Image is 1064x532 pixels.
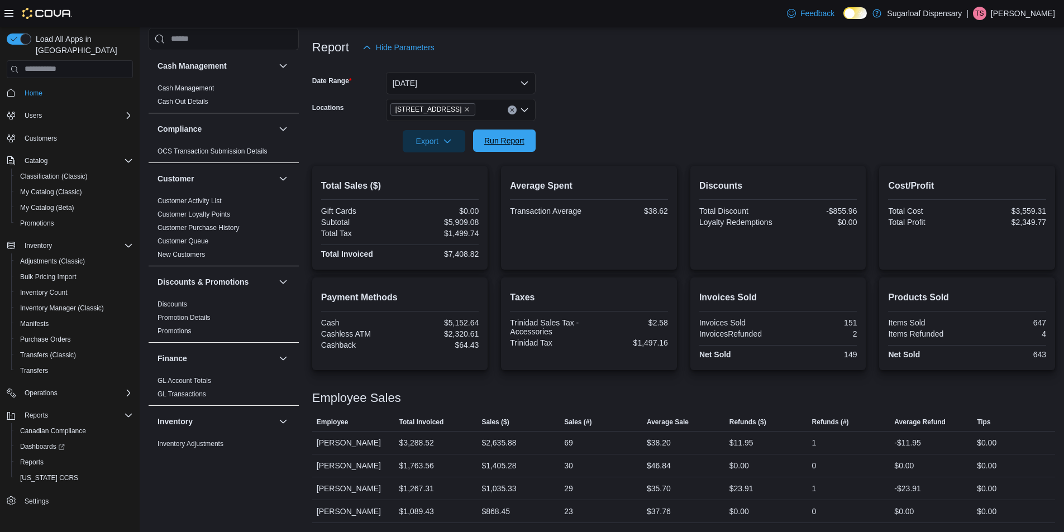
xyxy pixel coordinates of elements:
span: Average Refund [894,418,946,426]
label: Locations [312,103,344,112]
div: Cashless ATM [321,329,398,338]
button: Inventory [20,239,56,252]
span: Reports [20,409,133,422]
span: Canadian Compliance [16,424,133,438]
a: Bulk Pricing Import [16,270,81,284]
div: -$11.95 [894,436,920,449]
span: Export [409,130,459,152]
button: My Catalog (Beta) [11,200,137,215]
h2: Taxes [510,291,668,304]
span: Tips [977,418,990,426]
span: Inventory Manager (Classic) [16,301,133,315]
div: $64.43 [402,341,479,349]
div: $38.20 [647,436,671,449]
span: [STREET_ADDRESS] [395,104,462,115]
button: Users [20,109,46,122]
button: Hide Parameters [358,36,439,59]
div: $0.00 [729,459,749,472]
span: Dashboards [16,440,133,453]
div: 23 [564,505,573,518]
a: Dashboards [16,440,69,453]
div: $0.00 [729,505,749,518]
span: Reports [25,411,48,420]
div: Total Tax [321,229,398,238]
span: Hide Parameters [376,42,435,53]
span: Promotion Details [158,313,211,322]
span: Promotions [158,327,192,336]
span: Home [25,89,42,98]
span: My Catalog (Beta) [20,203,74,212]
div: Gift Cards [321,207,398,215]
a: OCS Transaction Submission Details [158,147,268,155]
span: My Catalog (Classic) [20,188,82,196]
div: Cashback [321,341,398,349]
div: 30 [564,459,573,472]
button: Export [403,130,465,152]
h2: Invoices Sold [699,291,857,304]
div: Customer [149,194,299,266]
a: [US_STATE] CCRS [16,471,83,485]
div: $1,763.56 [399,459,434,472]
div: Loyalty Redemptions [699,218,776,227]
button: Finance [276,352,290,365]
div: 0 [812,505,817,518]
div: $3,288.52 [399,436,434,449]
span: Users [20,109,133,122]
div: $2,320.61 [402,329,479,338]
div: [PERSON_NAME] [312,454,395,477]
div: $37.76 [647,505,671,518]
h2: Cost/Profit [888,179,1046,193]
a: Inventory Count [16,286,72,299]
span: Bulk Pricing Import [16,270,133,284]
div: $0.00 [977,459,996,472]
div: Discounts & Promotions [149,298,299,342]
span: Run Report [484,135,524,146]
button: Customer [276,172,290,185]
input: Dark Mode [843,7,867,19]
div: $1,089.43 [399,505,434,518]
button: Customers [2,130,137,146]
a: Reports [16,456,48,469]
div: 0 [812,459,817,472]
a: GL Transactions [158,390,206,398]
div: $46.84 [647,459,671,472]
span: Total Invoiced [399,418,444,426]
span: Bulk Pricing Import [20,272,77,281]
a: Cash Management [158,84,214,92]
span: Refunds ($) [729,418,766,426]
div: Items Refunded [888,329,965,338]
button: Inventory [158,416,274,427]
a: Transfers [16,364,53,377]
button: Users [2,108,137,123]
button: Compliance [158,123,274,135]
h3: Employee Sales [312,391,401,405]
div: Cash Management [149,82,299,113]
span: Reports [20,458,44,467]
a: Classification (Classic) [16,170,92,183]
a: Inventory Adjustments [158,440,223,448]
span: New Customers [158,250,205,259]
div: 4 [970,329,1046,338]
button: Adjustments (Classic) [11,253,137,269]
button: Cash Management [158,60,274,71]
div: Total Profit [888,218,965,227]
h2: Total Sales ($) [321,179,479,193]
span: Adjustments (Classic) [20,257,85,266]
h3: Compliance [158,123,202,135]
button: Open list of options [520,106,529,114]
span: Home [20,86,133,100]
button: Catalog [20,154,52,167]
button: Catalog [2,153,137,169]
span: [US_STATE] CCRS [20,473,78,482]
span: Manifests [16,317,133,330]
div: Cash [321,318,398,327]
h3: Cash Management [158,60,227,71]
button: Inventory Count [11,285,137,300]
button: Classification (Classic) [11,169,137,184]
div: 1 [812,482,817,495]
div: $1,035.33 [481,482,516,495]
span: Promotions [20,219,54,228]
div: $2,635.88 [481,436,516,449]
div: [PERSON_NAME] [312,477,395,500]
h3: Finance [158,353,187,364]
